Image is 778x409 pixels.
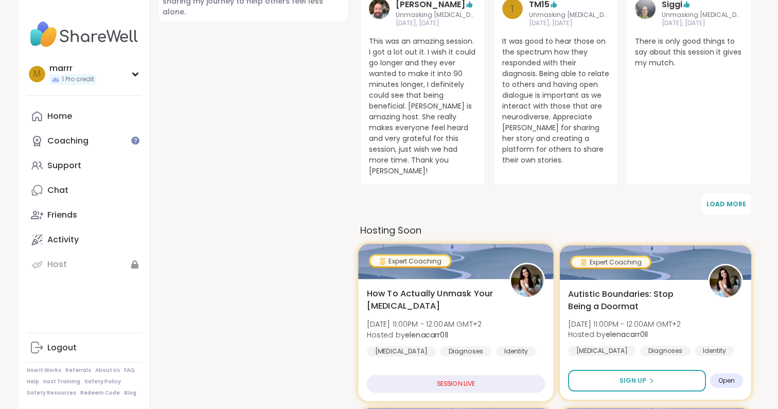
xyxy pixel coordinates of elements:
a: How It Works [27,367,61,374]
div: Chat [47,185,68,196]
a: Coaching [27,129,142,153]
span: [DATE], [DATE] [396,19,476,28]
div: [MEDICAL_DATA] [568,346,636,356]
span: Hosted by [568,329,681,340]
div: Support [47,160,81,171]
a: Redeem Code [80,389,120,397]
a: Host [27,252,142,277]
a: Chat [27,178,142,203]
span: Hosted by [367,329,482,340]
span: Sign Up [620,376,646,385]
span: How To Actually Unmask Your [MEDICAL_DATA] [367,288,498,313]
a: Referrals [65,367,91,374]
b: elenacarr0ll [405,329,448,340]
a: Home [27,104,142,129]
img: ShareWell Nav Logo [27,16,142,52]
div: Diagnoses [640,346,691,356]
a: About Us [95,367,120,374]
div: Home [47,111,72,122]
div: Activity [47,234,79,245]
a: FAQ [124,367,135,374]
div: Identity [695,346,734,356]
div: SESSION LIVE [367,375,545,393]
div: Identity [496,346,537,357]
span: [DATE], [DATE] [529,19,610,28]
a: Logout [27,335,142,360]
span: Unmasking [MEDICAL_DATA]: Why We Feel So Much [396,11,476,20]
span: Load More [706,200,746,208]
a: Safety Resources [27,389,76,397]
span: It was good to hear those on the spectrum how they responded with their diagnosis. Being able to ... [502,36,610,166]
div: Host [47,259,67,270]
span: [DATE] 11:00PM - 12:00AM GMT+2 [568,319,681,329]
div: Diagnoses [440,346,491,357]
div: Expert Coaching [370,256,450,266]
span: Open [718,377,735,385]
button: Sign Up [568,370,706,392]
div: [MEDICAL_DATA] [367,346,436,357]
div: Friends [47,209,77,221]
span: Autistic Boundaries: Stop Being a Doormat [568,288,697,313]
img: elenacarr0ll [511,264,543,297]
a: Safety Policy [84,378,121,385]
a: Support [27,153,142,178]
span: [DATE], [DATE] [662,19,742,28]
a: Host Training [43,378,80,385]
a: Friends [27,203,142,227]
a: Activity [27,227,142,252]
div: Coaching [47,135,89,147]
h3: Hosting Soon [360,223,751,237]
img: elenacarr0ll [710,265,741,297]
span: 1 Pro credit [62,75,94,84]
span: There is only good things to say about this session it gives my mutch. [635,36,742,68]
span: [DATE] 11:00PM - 12:00AM GMT+2 [367,319,482,329]
iframe: Spotlight [131,136,139,145]
a: Blog [124,389,136,397]
span: m [33,67,41,81]
a: Help [27,378,39,385]
span: Unmasking [MEDICAL_DATA]: Why We Feel So Much [529,11,610,20]
button: Load More [701,193,751,215]
div: Logout [47,342,77,353]
span: This was an amazing session. I got a lot out it. I wish it could go longer and they ever wanted t... [369,36,476,176]
b: elenacarr0ll [606,329,648,340]
span: T [509,1,515,16]
span: Unmasking [MEDICAL_DATA]: Why We Feel So Much [662,11,742,20]
div: Expert Coaching [572,257,650,268]
div: marrr [49,63,96,74]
